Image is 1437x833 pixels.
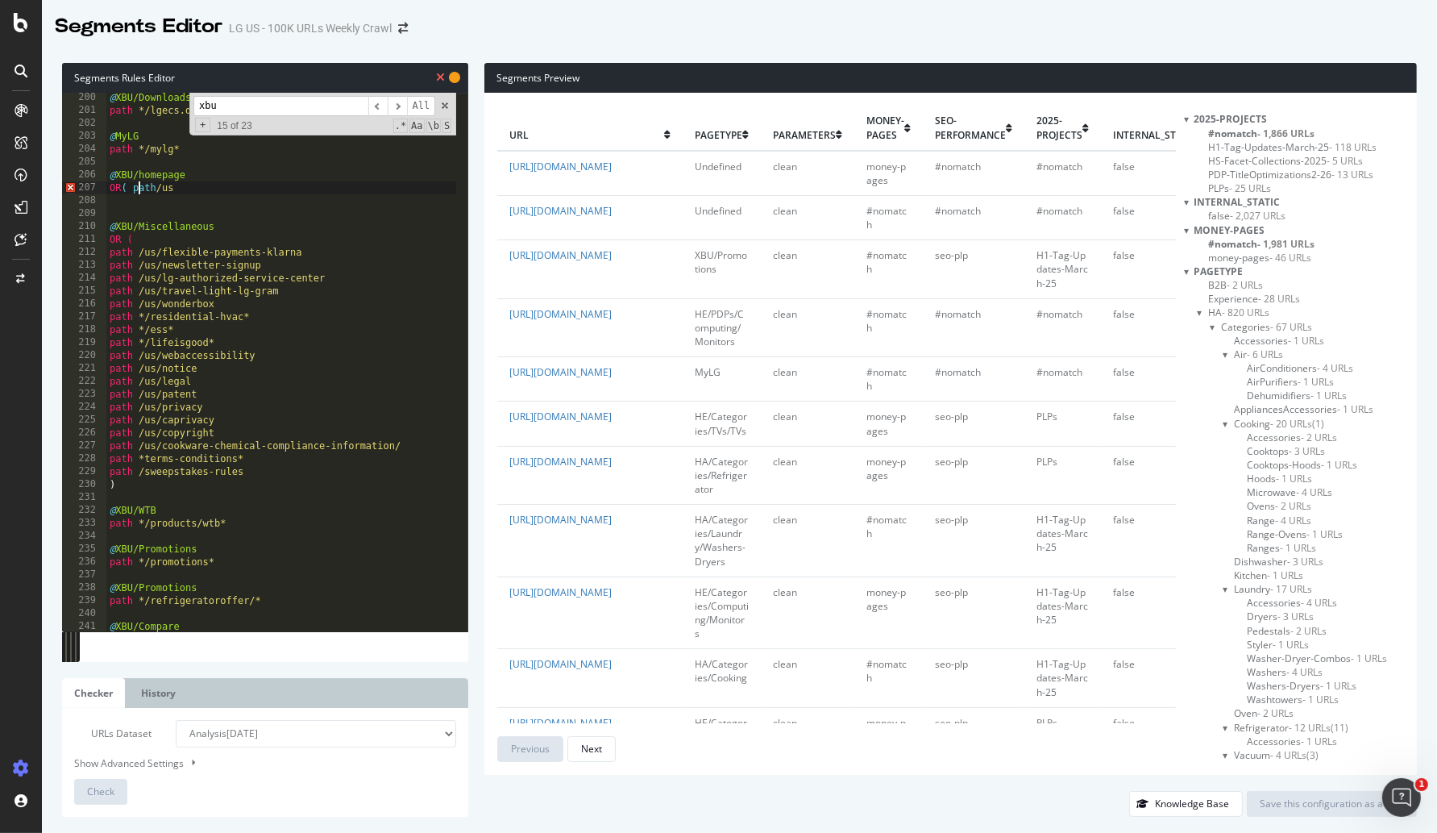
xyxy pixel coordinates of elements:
span: Click to filter pagetype on HA/Categories/Accessories [1234,334,1324,348]
span: CaseSensitive Search [409,119,424,133]
span: - 1,866 URLs [1257,127,1314,140]
span: Click to filter 2025-Projects on HS-Facet-Collections-2025 [1208,154,1363,168]
span: Click to filter pagetype on Experience [1208,292,1300,306]
span: seo-plp [935,657,968,671]
span: Click to filter pagetype on HA/Categories/Refrigerator and its children [1234,721,1331,735]
span: Click to filter 2025-Projects on H1-Tag-Updates-March-25 [1208,140,1377,154]
span: - 3 URLs [1287,555,1323,569]
span: Click to filter pagetype on HA/Categories/Laundry/Washers [1247,665,1323,679]
span: Click to filter pagetype on HA/Categories/Laundry/Washtowers [1247,693,1339,706]
div: Previous [511,742,550,756]
a: [URL][DOMAIN_NAME] [509,455,612,469]
span: Click to filter pagetype on HA/Categories/Air/AirConditioners [1247,361,1353,375]
span: money-pages [866,716,906,743]
a: [URL][DOMAIN_NAME] [509,410,612,423]
span: - 2 URLs [1275,499,1311,513]
span: #nomatch [935,307,981,321]
span: HE/PDPs/Computing/Monitors [695,307,744,348]
span: Click to filter pagetype on B2B [1208,278,1263,292]
div: 224 [62,401,106,414]
span: - 2 URLs [1227,278,1263,292]
span: H1-Tag-Updates-March-25 [1036,513,1088,554]
span: clean [773,716,797,730]
span: - 2 URLs [1301,431,1337,444]
span: Click to filter pagetype on HA/Categories/Vacuum and its children [1234,748,1306,762]
div: 215 [62,285,106,298]
span: seo-plp [935,585,968,599]
span: Click to filter pagetype on HA/Categories/Refrigerator [1331,721,1348,735]
span: false [1113,204,1135,218]
span: - 13 URLs [1331,168,1373,181]
span: Click to filter pagetype on HA/Categories/Air/AirPurifiers [1247,375,1334,389]
span: - 3 URLs [1289,444,1325,458]
span: - 1 URLs [1306,527,1343,541]
div: 205 [62,156,106,169]
span: clean [773,160,797,173]
span: seo-plp [935,410,968,423]
a: Checker [62,678,125,708]
span: - 1 URLs [1321,458,1357,472]
span: Click to filter money-pages on money-pages [1208,251,1311,264]
div: 227 [62,439,106,452]
span: clean [773,307,797,321]
a: [URL][DOMAIN_NAME] [509,204,612,218]
span: Click to filter pagetype on HA/Categories/Refrigerator/Accessories [1247,735,1337,748]
span: Click to filter pagetype on HA/Categories/Laundry/Washers-Dryers [1247,679,1356,693]
span: money-pages [866,410,906,437]
span: clean [773,365,797,379]
a: [URL][DOMAIN_NAME] [509,513,612,527]
span: H1-Tag-Updates-March-25 [1036,248,1088,289]
span: - 12 URLs [1289,721,1331,735]
iframe: Intercom live chat [1382,778,1421,817]
span: Click to filter pagetype on HA/Categories/Cooking/Range-Ovens [1247,527,1343,541]
span: Click to filter pagetype on HA/Categories/Air/Dehumidifiers [1247,389,1347,402]
span: - 1 URLs [1288,334,1324,348]
span: Click to filter pagetype on HA/Categories/Kitchen [1234,569,1303,582]
span: Click to filter pagetype on HA/Categories/Laundry/Washer-Dryer-Combos [1247,652,1387,665]
span: MyLG [695,365,721,379]
span: internal_static [1194,195,1280,209]
div: 235 [62,543,106,556]
div: 208 [62,194,106,207]
span: 2025-Projects [1036,114,1082,141]
span: Click to filter pagetype on HA/Categories/Cooking [1312,417,1324,431]
div: 230 [62,478,106,491]
a: [URL][DOMAIN_NAME] [509,160,612,173]
div: 210 [62,220,106,233]
span: #nomatch [866,365,907,393]
span: url [509,128,664,142]
span: Alt-Enter [407,96,436,116]
span: Click to filter pagetype on HA/Categories/Cooking/Ovens [1247,499,1311,513]
a: Knowledge Base [1129,797,1243,810]
div: 218 [62,323,106,336]
span: - 1 URLs [1276,472,1312,485]
span: - 4 URLs [1286,665,1323,679]
span: Whole Word Search [426,119,441,133]
span: clean [773,204,797,218]
div: Save this configuration as active [1260,797,1404,810]
span: - 1 URLs [1301,735,1337,748]
span: - 1 URLs [1280,541,1316,555]
div: 209 [62,207,106,220]
span: clean [773,455,797,469]
div: Segments Preview [484,63,1417,93]
span: #nomatch [1036,160,1082,173]
div: arrow-right-arrow-left [398,23,408,34]
span: #nomatch [866,657,907,685]
div: 214 [62,272,106,285]
span: money-pages [866,585,906,613]
a: [URL][DOMAIN_NAME] [509,248,612,262]
div: 211 [62,233,106,246]
span: XBU/Promotions [695,248,747,276]
span: PLPs [1036,455,1057,469]
span: #nomatch [935,160,981,173]
a: History [129,678,188,708]
div: Knowledge Base [1155,797,1229,810]
div: Segments Editor [55,13,222,40]
span: Click to filter pagetype on HA/Categories/Cooking/Accessories [1247,431,1337,444]
div: 231 [62,491,106,504]
span: - 1 URLs [1302,693,1339,706]
div: 217 [62,310,106,323]
span: - 5 URLs [1327,154,1363,168]
span: false [1113,585,1135,599]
